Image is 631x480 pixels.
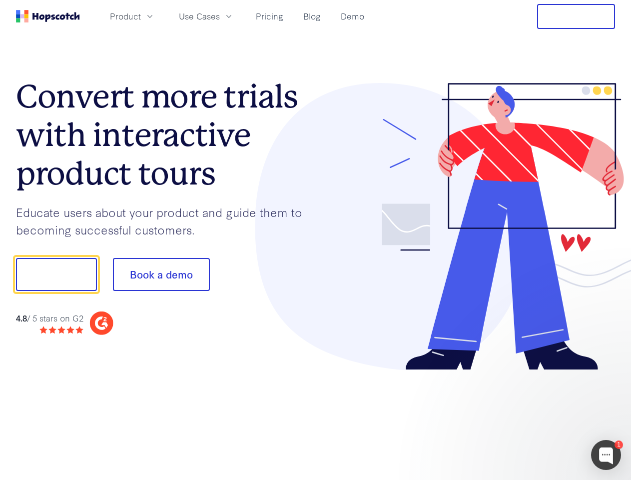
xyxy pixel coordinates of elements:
span: Product [110,10,141,22]
h1: Convert more trials with interactive product tours [16,77,316,192]
span: Use Cases [179,10,220,22]
strong: 4.8 [16,312,27,323]
a: Pricing [252,8,287,24]
div: / 5 stars on G2 [16,312,83,324]
button: Product [104,8,161,24]
button: Book a demo [113,258,210,291]
button: Show me! [16,258,97,291]
a: Home [16,10,80,22]
button: Free Trial [537,4,615,29]
div: 1 [615,440,623,449]
a: Blog [299,8,325,24]
p: Educate users about your product and guide them to becoming successful customers. [16,203,316,238]
button: Use Cases [173,8,240,24]
a: Demo [337,8,368,24]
